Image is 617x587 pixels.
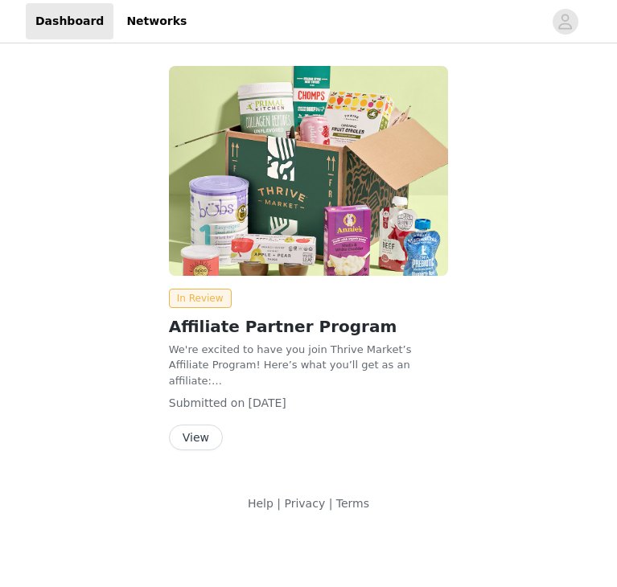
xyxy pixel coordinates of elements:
[248,497,274,510] a: Help
[169,432,223,444] a: View
[169,314,449,339] h2: Affiliate Partner Program
[248,396,286,409] span: [DATE]
[336,497,369,510] a: Terms
[169,289,232,308] span: In Review
[169,425,223,450] button: View
[284,497,325,510] a: Privacy
[169,342,449,389] p: We're excited to have you join Thrive Market’s Affiliate Program! Here’s what you’ll get as an af...
[169,66,449,276] img: Thrive Market
[117,3,196,39] a: Networks
[277,497,281,510] span: |
[169,396,245,409] span: Submitted on
[329,497,333,510] span: |
[26,3,113,39] a: Dashboard
[557,9,573,35] div: avatar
